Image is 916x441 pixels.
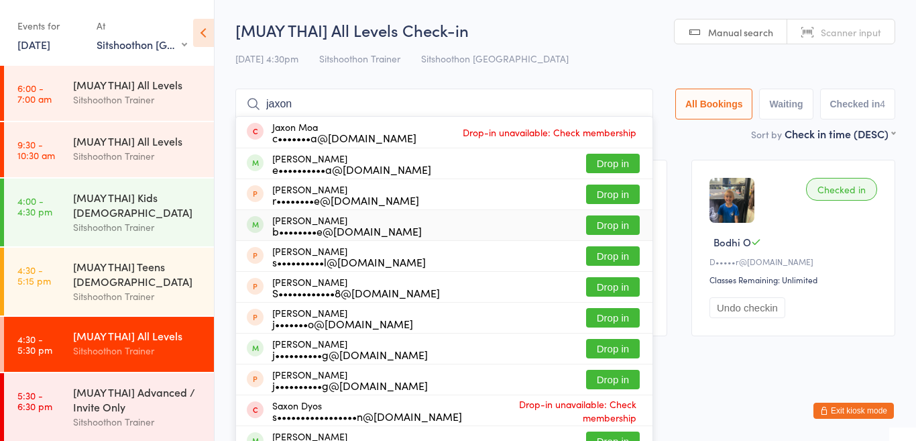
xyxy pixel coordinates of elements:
div: r••••••••e@[DOMAIN_NAME] [272,195,419,205]
button: Drop in [586,370,640,389]
img: image1745820273.png [709,178,754,223]
div: s••••••••••l@[DOMAIN_NAME] [272,256,426,267]
div: [PERSON_NAME] [272,215,422,236]
div: S••••••••••••8@[DOMAIN_NAME] [272,287,440,298]
label: Sort by [751,128,782,141]
div: Checked in [806,178,877,201]
div: [PERSON_NAME] [272,369,428,391]
button: Drop in [586,277,640,297]
div: Sitshoothon Trainer [73,414,203,430]
div: Sitshoothon Trainer [73,148,203,164]
div: [MUAY THAI] Kids [DEMOGRAPHIC_DATA] [73,190,203,219]
button: Drop in [586,185,640,204]
span: [DATE] 4:30pm [235,52,298,65]
button: Drop in [586,246,640,266]
div: c•••••••a@[DOMAIN_NAME] [272,132,416,143]
a: 9:30 -10:30 am[MUAY THAI] All LevelsSitshoothon Trainer [4,122,214,177]
button: Waiting [759,89,813,119]
time: 4:30 - 5:30 pm [17,334,52,355]
div: [PERSON_NAME] [272,277,440,298]
div: Classes Remaining: Unlimited [709,274,881,285]
div: Sitshoothon Trainer [73,343,203,358]
input: Search [235,89,653,119]
span: Drop-in unavailable: Check membership [459,122,640,142]
div: Saxon Dyos [272,400,462,422]
div: [PERSON_NAME] [272,307,413,329]
h2: [MUAY THAI] All Levels Check-in [235,19,895,41]
div: j••••••••••g@[DOMAIN_NAME] [272,380,428,391]
button: Checked in4 [820,89,896,119]
time: 6:00 - 7:00 am [17,83,52,104]
div: [MUAY THAI] All Levels [73,328,203,343]
time: 9:30 - 10:30 am [17,139,55,160]
div: j••••••••••g@[DOMAIN_NAME] [272,349,428,360]
div: [MUAY THAI] Teens [DEMOGRAPHIC_DATA] [73,259,203,289]
button: Undo checkin [709,297,785,318]
span: Manual search [708,26,773,39]
button: Drop in [586,154,640,173]
div: [MUAY THAI] Advanced / Invite Only [73,385,203,414]
a: 4:30 -5:15 pm[MUAY THAI] Teens [DEMOGRAPHIC_DATA]Sitshoothon Trainer [4,248,214,315]
time: 5:30 - 6:30 pm [17,390,52,411]
a: 4:30 -5:30 pm[MUAY THAI] All LevelsSitshoothon Trainer [4,317,214,372]
time: 4:00 - 4:30 pm [17,195,52,217]
div: [PERSON_NAME] [272,184,419,205]
a: 6:00 -7:00 am[MUAY THAI] All LevelsSitshoothon Trainer [4,66,214,121]
div: Sitshoothon Trainer [73,92,203,107]
a: 4:00 -4:30 pm[MUAY THAI] Kids [DEMOGRAPHIC_DATA]Sitshoothon Trainer [4,179,214,246]
div: [PERSON_NAME] [272,153,431,175]
span: Drop-in unavailable: Check membership [462,394,640,428]
div: j•••••••o@[DOMAIN_NAME] [272,318,413,329]
time: 4:30 - 5:15 pm [17,264,51,286]
a: [DATE] [17,37,50,52]
button: Drop in [586,339,640,358]
span: Scanner input [821,26,881,39]
div: Sitshoothon Trainer [73,289,203,304]
div: Check in time (DESC) [785,126,895,141]
div: D•••••r@[DOMAIN_NAME] [709,256,881,267]
span: Bodhi O [713,235,751,249]
div: At [97,15,187,37]
div: Jaxon Moa [272,121,416,143]
button: Exit kiosk mode [813,403,894,419]
div: [PERSON_NAME] [272,246,426,267]
div: [MUAY THAI] All Levels [73,77,203,92]
div: Events for [17,15,83,37]
span: Sitshoothon [GEOGRAPHIC_DATA] [421,52,569,65]
button: Drop in [586,215,640,235]
div: b••••••••e@[DOMAIN_NAME] [272,226,422,236]
div: s•••••••••••••••••n@[DOMAIN_NAME] [272,411,462,422]
button: Drop in [586,308,640,328]
div: [PERSON_NAME] [272,338,428,360]
div: 4 [880,99,885,109]
a: 5:30 -6:30 pm[MUAY THAI] Advanced / Invite OnlySitshoothon Trainer [4,373,214,441]
div: Sitshoothon [GEOGRAPHIC_DATA] [97,37,187,52]
div: Sitshoothon Trainer [73,219,203,235]
div: [MUAY THAI] All Levels [73,134,203,148]
div: e••••••••••a@[DOMAIN_NAME] [272,164,431,175]
span: Sitshoothon Trainer [319,52,400,65]
button: All Bookings [675,89,753,119]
